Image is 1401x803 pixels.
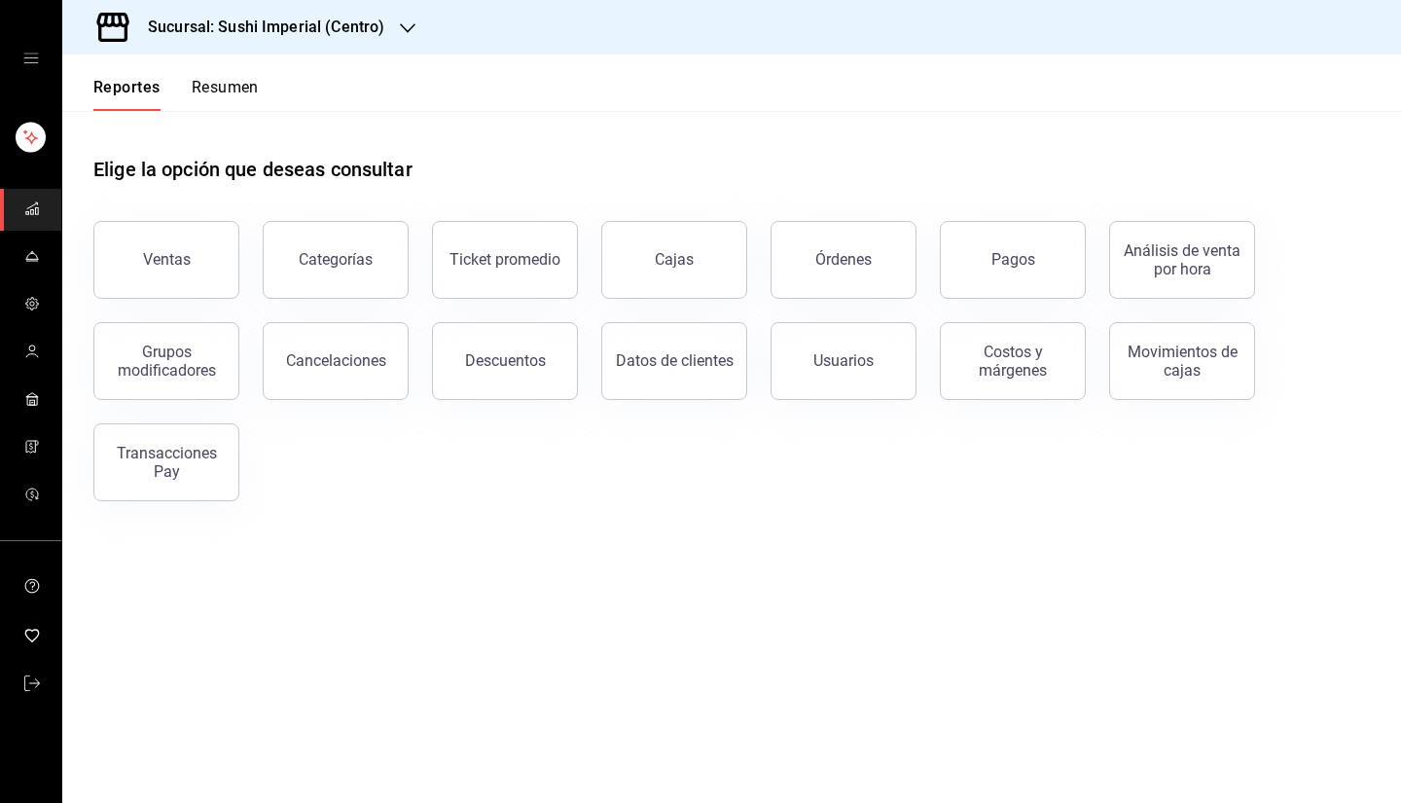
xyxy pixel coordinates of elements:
button: open drawer [23,51,39,66]
div: Cancelaciones [286,351,386,370]
button: Análisis de venta por hora [1109,221,1255,299]
button: Transacciones Pay [93,423,239,501]
div: Ticket promedio [449,250,560,269]
div: Movimientos de cajas [1122,343,1242,380]
button: Cancelaciones [263,322,409,400]
button: Resumen [192,78,259,111]
div: Costos y márgenes [952,343,1073,380]
div: Categorías [299,250,373,269]
div: navigation tabs [93,78,259,111]
button: Ticket promedio [432,221,578,299]
div: Datos de clientes [616,351,734,370]
div: Usuarios [813,351,874,370]
div: Órdenes [815,250,872,269]
div: Grupos modificadores [106,343,227,380]
h3: Sucursal: Sushi Imperial (Centro) [132,16,384,39]
button: Categorías [263,221,409,299]
div: Descuentos [465,351,546,370]
div: Transacciones Pay [106,444,227,481]
button: Pagos [940,221,1086,299]
button: Costos y márgenes [940,322,1086,400]
div: Pagos [991,250,1035,269]
button: Usuarios [771,322,916,400]
div: Análisis de venta por hora [1122,241,1242,278]
button: Ventas [93,221,239,299]
button: Movimientos de cajas [1109,322,1255,400]
button: Descuentos [432,322,578,400]
a: Cajas [601,221,747,299]
button: Reportes [93,78,161,111]
div: Cajas [655,248,695,272]
div: Ventas [143,250,191,269]
button: Grupos modificadores [93,322,239,400]
button: Datos de clientes [601,322,747,400]
button: Órdenes [771,221,916,299]
h1: Elige la opción que deseas consultar [93,155,413,184]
